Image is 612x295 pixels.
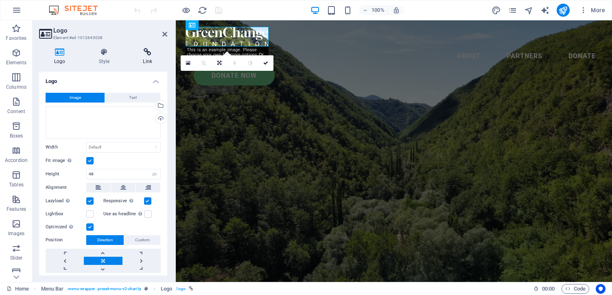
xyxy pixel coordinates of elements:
h4: Style [84,48,128,65]
h6: Session time [533,284,555,294]
span: Custom [135,235,150,245]
i: Publish [558,6,568,15]
span: Click to select. Double-click to edit [41,284,64,294]
p: Favorites [6,35,26,42]
a: Greyscale [243,55,258,71]
button: More [576,4,608,17]
button: Code [562,284,589,294]
label: Responsive [103,196,144,206]
a: Confirm ( ⌘ ⏎ ) [258,55,273,71]
label: Alignment [46,183,86,192]
button: 100% [359,5,388,15]
a: Blur [227,55,243,71]
div: Logo.png [46,106,161,139]
p: Content [7,108,25,115]
p: Tables [9,181,24,188]
div: This is an example image. Please choose your own for more options. [185,47,269,63]
label: Height [46,172,86,176]
p: Elements [6,59,27,66]
button: reload [197,5,207,15]
label: Use as headline [103,209,144,219]
button: Usercentrics [596,284,605,294]
h2: Logo [53,27,167,34]
h6: 100% [372,5,385,15]
label: Fit image [46,156,86,166]
p: Boxes [10,133,23,139]
button: pages [508,5,518,15]
p: Accordion [5,157,28,164]
i: AI Writer [540,6,550,15]
label: Position [46,235,86,245]
span: . logo [175,284,185,294]
i: Reload page [198,6,207,15]
span: More [579,6,605,14]
p: Columns [6,84,26,90]
span: Click to select. Double-click to edit [161,284,172,294]
a: Crop mode [196,55,212,71]
a: Change orientation [212,55,227,71]
h4: Link [128,48,167,65]
i: On resize automatically adjust zoom level to fit chosen device. [393,7,400,14]
button: Direction [86,235,124,245]
label: Width [46,145,86,149]
nav: breadcrumb [41,284,193,294]
img: Editor Logo [47,5,108,15]
button: Text [105,93,160,103]
span: Direction [97,235,113,245]
button: design [492,5,501,15]
h4: Logo [39,48,84,65]
span: 00 00 [542,284,555,294]
h3: Element #ed-1012640038 [53,34,151,42]
button: Image [46,93,105,103]
span: Code [565,284,586,294]
i: This element is a customizable preset [144,286,148,291]
h4: Logo [39,72,167,86]
p: Features [7,206,26,212]
p: Slider [10,255,23,261]
label: Optimized [46,222,86,232]
button: publish [557,4,570,17]
label: Lightbox [46,209,86,219]
span: Image [70,93,81,103]
span: . menu-wrapper .preset-menu-v2-charity [67,284,141,294]
button: navigator [524,5,534,15]
span: Text [129,93,137,103]
a: Or import this image [187,52,264,62]
label: Lazyload [46,196,86,206]
span: : [548,286,549,292]
a: Select files from the file manager, stock photos, or upload file(s) [181,55,196,71]
a: Click to cancel selection. Double-click to open Pages [7,284,29,294]
p: Images [8,230,25,237]
button: text_generator [540,5,550,15]
i: This element is linked [189,286,193,291]
button: Custom [124,235,160,245]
